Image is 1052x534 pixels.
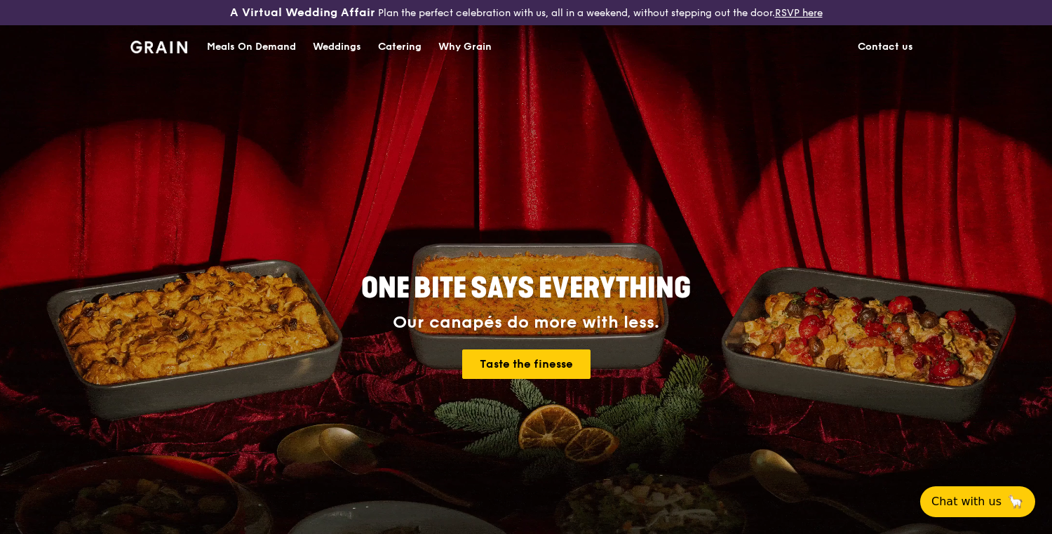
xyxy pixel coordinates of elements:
span: Chat with us [931,493,1002,510]
div: Our canapés do more with less. [274,313,778,333]
div: Weddings [313,26,361,68]
div: Meals On Demand [207,26,296,68]
a: Weddings [304,26,370,68]
a: Contact us [849,26,922,68]
h3: A Virtual Wedding Affair [230,6,375,20]
span: ONE BITE SAYS EVERYTHING [361,272,691,305]
a: Taste the finesse [462,349,591,379]
div: Why Grain [438,26,492,68]
a: Why Grain [430,26,500,68]
div: Plan the perfect celebration with us, all in a weekend, without stepping out the door. [175,6,877,20]
a: Catering [370,26,430,68]
img: Grain [130,41,187,53]
a: GrainGrain [130,25,187,67]
a: RSVP here [775,7,823,19]
span: 🦙 [1007,493,1024,510]
button: Chat with us🦙 [920,486,1035,517]
div: Catering [378,26,422,68]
